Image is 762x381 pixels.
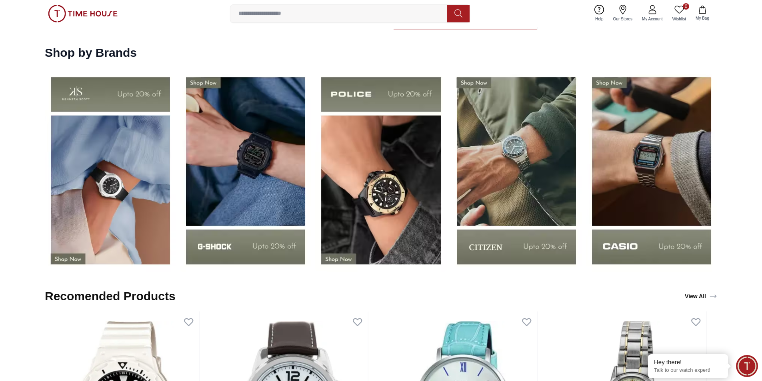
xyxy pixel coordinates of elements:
div: Hey there! [654,358,722,366]
a: Help [590,3,608,24]
span: My Account [639,16,666,22]
img: ... [48,5,118,22]
span: My Bag [692,15,712,21]
span: Our Stores [610,16,636,22]
button: My Bag [691,4,714,23]
span: Help [592,16,607,22]
img: Shop by Brands - Ecstacy - UAE [451,68,582,273]
span: 0 [683,3,689,10]
a: Our Stores [608,3,637,24]
a: 0Wishlist [668,3,691,24]
img: Shop by Brands - Quantum- UAE [586,68,717,273]
a: View All [683,291,719,302]
div: Chat Widget [736,355,758,377]
span: Wishlist [669,16,689,22]
h2: Shop by Brands [45,46,137,60]
h2: Recomended Products [45,289,176,303]
p: Talk to our watch expert! [654,367,722,374]
img: Shop By Brands - Casio- UAE [45,68,176,273]
img: Shop By Brands -Tornado - UAE [180,68,311,273]
img: Shop By Brands - Carlton- UAE [315,68,446,273]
